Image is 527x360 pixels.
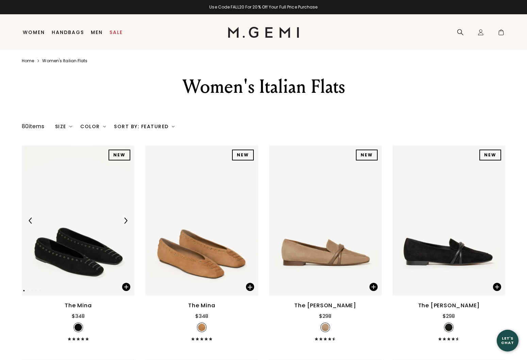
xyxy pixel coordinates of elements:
[75,324,82,331] img: v_7387698167867_SWATCH_50x.jpg
[145,145,258,341] a: The MinaNEWThe MinaThe Mina$348
[110,30,123,35] a: Sale
[22,58,34,64] a: Home
[23,30,45,35] a: Women
[91,30,103,35] a: Men
[258,145,370,295] img: The Mina
[122,218,129,224] img: Next Arrow
[445,324,452,331] img: v_7396490084411_SWATCH_50x.jpg
[232,150,254,160] div: NEW
[55,124,72,129] div: Size
[188,302,215,310] div: The Mina
[114,124,175,129] div: Sort By: Featured
[72,312,85,320] div: $348
[65,302,92,310] div: The Mina
[393,145,505,341] a: The BrendaNEWThe BrendaThe [PERSON_NAME]$298
[228,27,299,38] img: M.Gemi
[294,302,356,310] div: The [PERSON_NAME]
[146,74,382,99] div: Women's Italian Flats
[52,30,84,35] a: Handbags
[22,145,134,341] a: The MinaNEWThe MinaPrevious ArrowNext ArrowThe Mina$348
[443,312,455,320] div: $298
[103,125,106,128] img: chevron-down.svg
[418,302,480,310] div: The [PERSON_NAME]
[80,124,106,129] div: Color
[322,324,329,331] img: v_7396490182715_SWATCH_50x.jpg
[269,145,382,295] img: The Brenda
[497,336,518,345] div: Let's Chat
[109,150,130,160] div: NEW
[356,150,378,160] div: NEW
[198,324,205,331] img: v_7387698102331_SWATCH_50x.jpg
[134,145,247,295] img: The Mina
[319,312,331,320] div: $298
[145,145,258,295] img: The Mina
[479,150,501,160] div: NEW
[28,218,34,224] img: Previous Arrow
[22,145,134,295] img: The Mina
[382,145,494,295] img: The Brenda
[393,145,505,295] img: The Brenda
[42,58,87,64] a: Women's italian flats
[69,125,72,128] img: chevron-down.svg
[195,312,208,320] div: $348
[269,145,382,341] a: The BrendaNEWThe BrendaThe [PERSON_NAME]$298
[172,125,175,128] img: chevron-down.svg
[22,122,44,131] div: 80 items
